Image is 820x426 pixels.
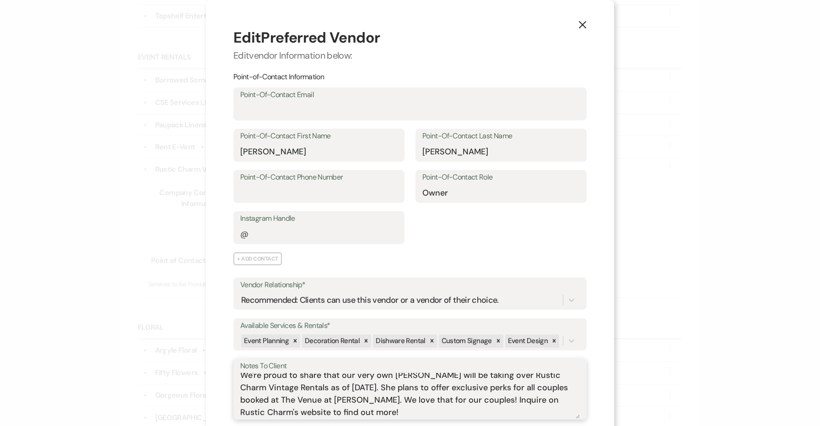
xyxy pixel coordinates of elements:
label: Point-Of-Contact Email [240,88,580,102]
label: Point-Of-Contact Role [422,171,580,184]
h2: Edit Preferred Vendor [233,27,587,48]
p: Edit vendor Information below: [233,48,587,63]
button: + Add Contact [233,252,282,265]
div: Decoration Rental [302,334,361,348]
h3: Point-of-Contact Information [233,72,587,82]
div: Dishware Rental [373,334,426,348]
div: Event Planning [241,334,290,348]
label: Instagram Handle [240,212,398,225]
div: @ [240,228,248,240]
div: Event Design [505,334,549,348]
label: Vendor Relationship* [240,279,580,292]
textarea: We're proud to share that our very own [PERSON_NAME] will be taking over Rustic Charm Vintage Ren... [240,373,580,419]
label: Point-Of-Contact First Name [240,130,398,143]
div: Custom Signage [439,334,493,348]
label: Point-Of-Contact Last Name [422,130,580,143]
label: Available Services & Rentals* [240,319,580,333]
label: Notes To Client [240,360,580,373]
label: Point-Of-Contact Phone Number [240,171,398,184]
div: Recommended: Clients can use this vendor or a vendor of their choice. [241,294,499,306]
